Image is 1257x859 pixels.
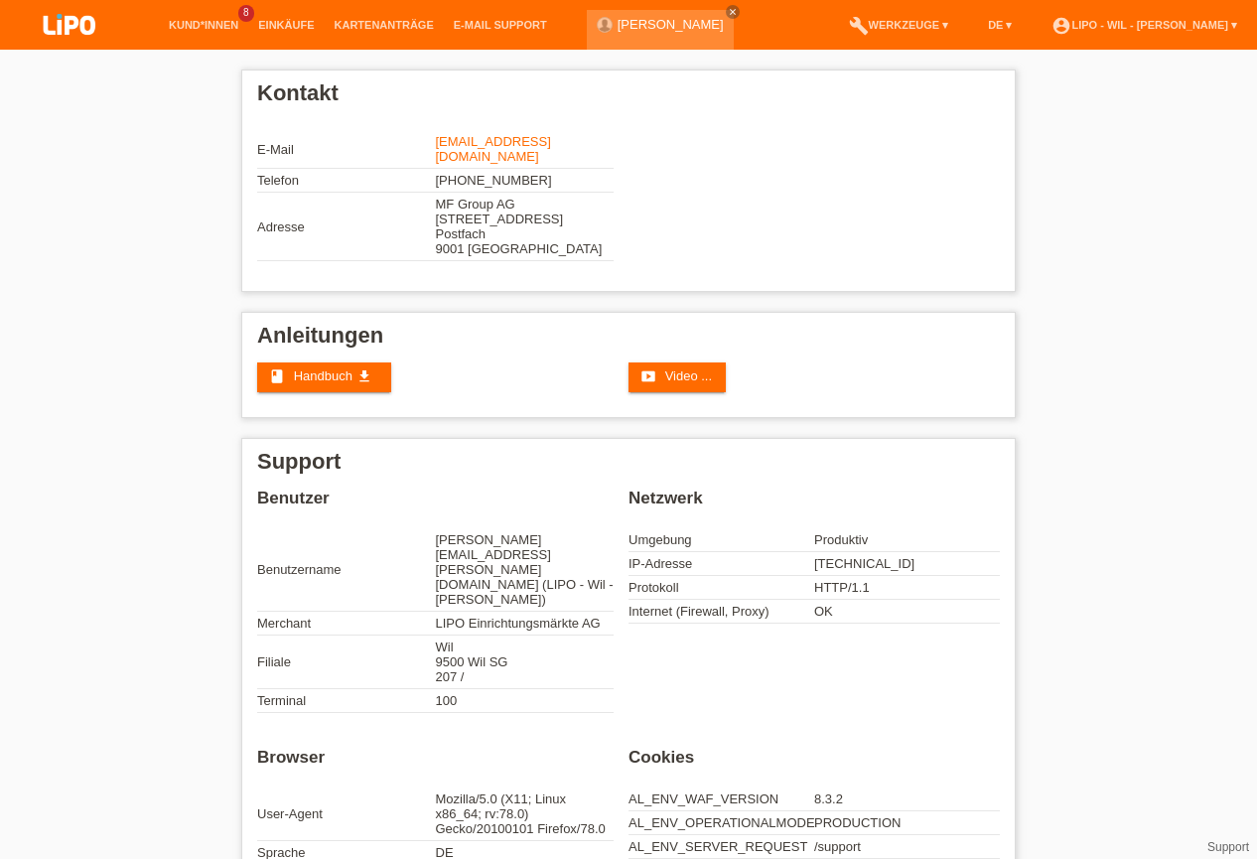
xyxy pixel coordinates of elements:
td: AL_ENV_SERVER_REQUEST [628,835,814,859]
td: 100 [436,689,615,713]
i: close [728,7,738,17]
a: account_circleLIPO - Wil - [PERSON_NAME] ▾ [1042,19,1247,31]
i: book [269,368,285,384]
a: Kartenanträge [325,19,444,31]
td: Filiale [257,636,436,689]
td: PRODUCTION [814,811,1000,835]
td: 8.3.2 [814,787,1000,811]
td: [PERSON_NAME][EMAIL_ADDRESS][PERSON_NAME][DOMAIN_NAME] (LIPO - Wil - [PERSON_NAME]) [436,528,615,612]
h1: Support [257,449,1000,474]
a: close [726,5,740,19]
a: buildWerkzeuge ▾ [839,19,959,31]
h2: Benutzer [257,489,614,518]
i: smart_display [640,368,656,384]
a: Support [1207,840,1249,854]
td: Produktiv [814,528,1000,552]
a: smart_display Video ... [628,362,726,392]
td: AL_ENV_OPERATIONALMODE [628,811,814,835]
td: [PHONE_NUMBER] [436,169,615,193]
td: MF Group AG [STREET_ADDRESS] Postfach 9001 [GEOGRAPHIC_DATA] [436,193,615,261]
h2: Cookies [628,748,1000,778]
td: User-Agent [257,787,436,841]
td: Adresse [257,193,436,261]
td: OK [814,600,1000,624]
td: Terminal [257,689,436,713]
a: [PERSON_NAME] [618,17,724,32]
span: Video ... [665,368,712,383]
i: account_circle [1051,16,1071,36]
td: LIPO Einrichtungsmärkte AG [436,612,615,636]
a: Kund*innen [159,19,248,31]
a: E-Mail Support [444,19,557,31]
a: LIPO pay [20,41,119,56]
td: Telefon [257,169,436,193]
td: Umgebung [628,528,814,552]
td: Benutzername [257,528,436,612]
i: build [849,16,869,36]
span: 8 [238,5,254,22]
td: Protokoll [628,576,814,600]
td: HTTP/1.1 [814,576,1000,600]
h2: Netzwerk [628,489,1000,518]
td: Merchant [257,612,436,636]
i: download [356,368,372,384]
td: Mozilla/5.0 (X11; Linux x86_64; rv:78.0) Gecko/20100101 Firefox/78.0 [436,787,615,841]
a: Einkäufe [248,19,324,31]
td: [TECHNICAL_ID] [814,552,1000,576]
h1: Kontakt [257,80,1000,105]
td: AL_ENV_WAF_VERSION [628,787,814,811]
a: DE ▾ [978,19,1022,31]
h2: Browser [257,748,614,778]
span: Handbuch [294,368,352,383]
a: book Handbuch download [257,362,391,392]
td: E-Mail [257,130,436,169]
td: Wil 9500 Wil SG 207 / [436,636,615,689]
td: IP-Adresse [628,552,814,576]
h1: Anleitungen [257,323,1000,348]
td: /support [814,835,1000,859]
a: [EMAIL_ADDRESS][DOMAIN_NAME] [436,134,551,164]
td: Internet (Firewall, Proxy) [628,600,814,624]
